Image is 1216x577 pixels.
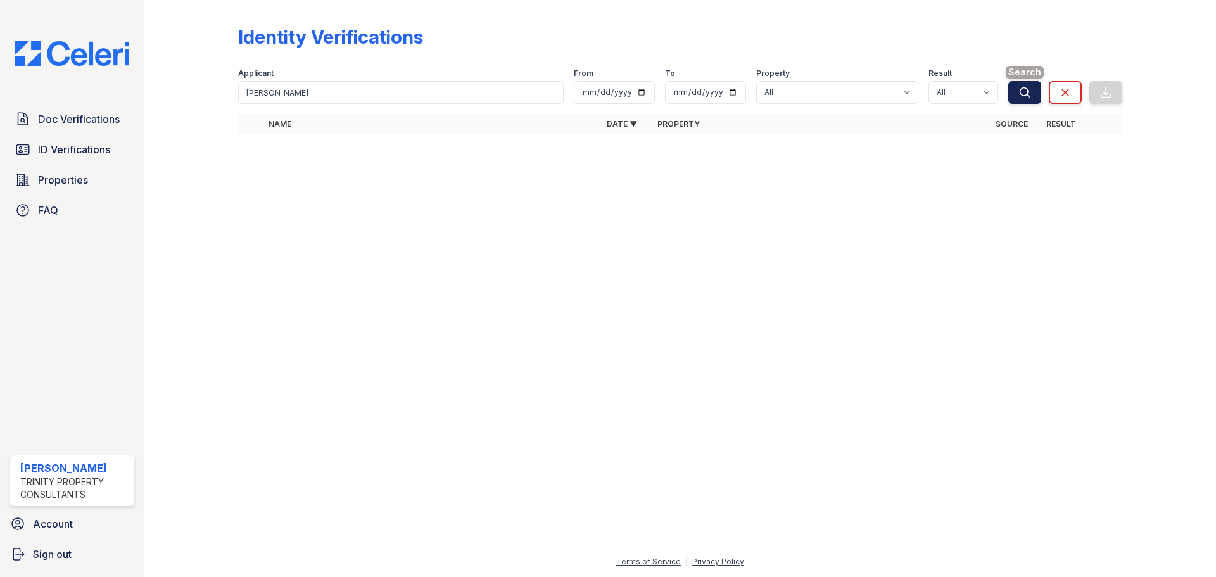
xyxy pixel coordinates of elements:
label: Property [756,68,790,79]
a: ID Verifications [10,137,134,162]
span: Sign out [33,547,72,562]
span: Search [1006,66,1044,79]
a: Date ▼ [607,119,637,129]
span: Properties [38,172,88,187]
a: Result [1046,119,1076,129]
div: [PERSON_NAME] [20,460,129,476]
span: Account [33,516,73,531]
div: Trinity Property Consultants [20,476,129,501]
a: Sign out [5,542,139,567]
label: Result [928,68,952,79]
a: FAQ [10,198,134,223]
input: Search by name or phone number [238,81,564,104]
label: Applicant [238,68,274,79]
a: Doc Verifications [10,106,134,132]
a: Properties [10,167,134,193]
label: To [665,68,675,79]
img: CE_Logo_Blue-a8612792a0a2168367f1c8372b55b34899dd931a85d93a1a3d3e32e68fde9ad4.png [5,41,139,66]
button: Search [1008,81,1041,104]
span: FAQ [38,203,58,218]
a: Privacy Policy [692,557,744,566]
a: Source [996,119,1028,129]
span: Doc Verifications [38,111,120,127]
a: Account [5,511,139,536]
a: Name [269,119,291,129]
a: Property [657,119,700,129]
div: Identity Verifications [238,25,423,48]
label: From [574,68,593,79]
a: Terms of Service [616,557,681,566]
div: | [685,557,688,566]
span: ID Verifications [38,142,110,157]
